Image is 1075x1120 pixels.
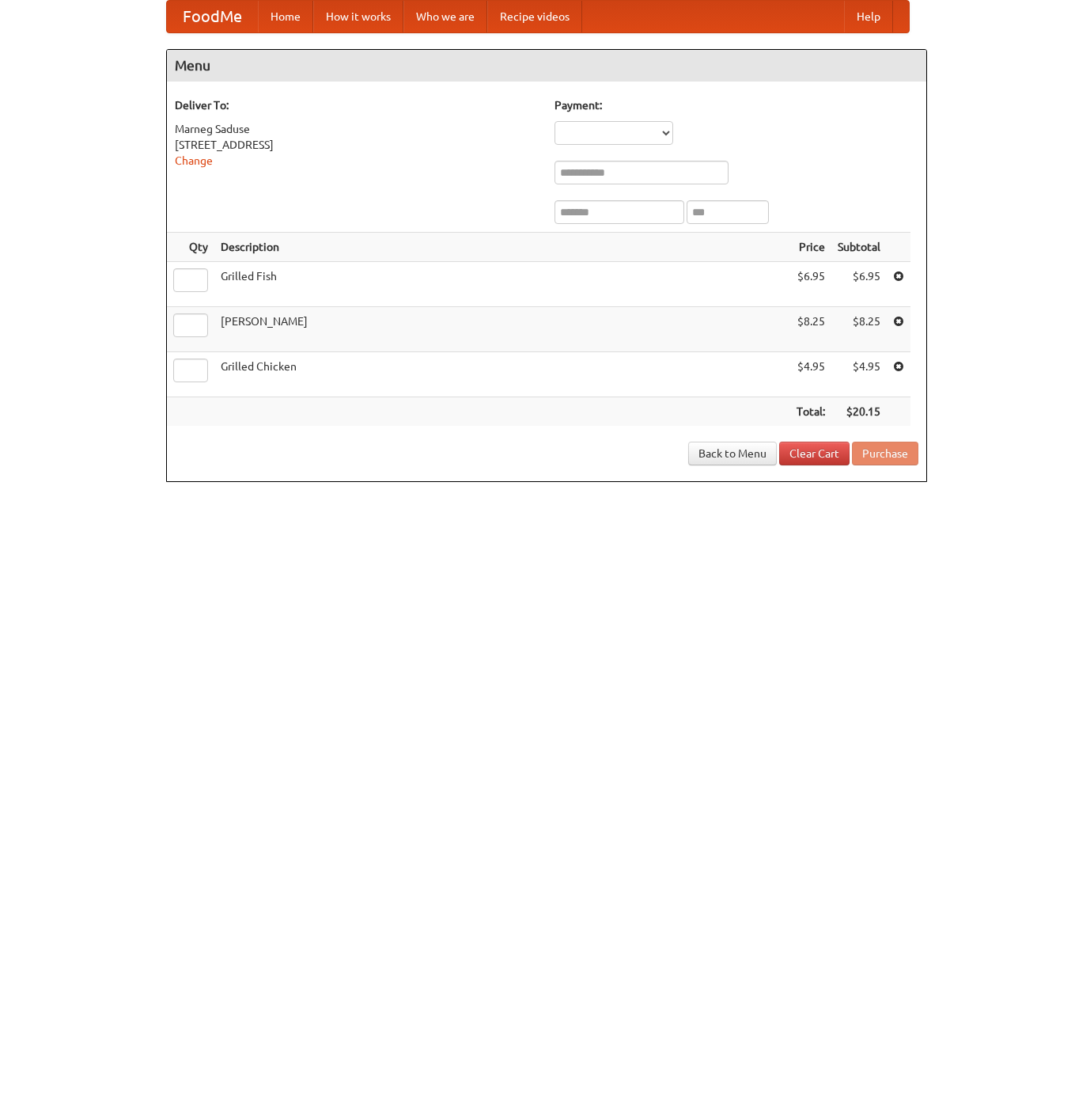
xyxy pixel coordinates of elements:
[487,1,582,32] a: Recipe videos
[790,307,831,352] td: $8.25
[313,1,403,32] a: How it works
[831,307,887,352] td: $8.25
[555,97,918,113] h5: Payment:
[214,307,790,352] td: [PERSON_NAME]
[790,262,831,307] td: $6.95
[790,233,831,262] th: Price
[403,1,487,32] a: Who we are
[175,137,539,153] div: [STREET_ADDRESS]
[258,1,313,32] a: Home
[831,397,887,427] th: $20.15
[831,233,887,262] th: Subtotal
[167,1,258,32] a: FoodMe
[790,352,831,397] td: $4.95
[790,397,831,427] th: Total:
[852,442,918,465] button: Purchase
[831,262,887,307] td: $6.95
[167,50,926,82] h4: Menu
[214,233,790,262] th: Description
[175,154,213,167] a: Change
[214,262,790,307] td: Grilled Fish
[779,442,850,465] a: Clear Cart
[214,352,790,397] td: Grilled Chicken
[831,352,887,397] td: $4.95
[688,442,777,465] a: Back to Menu
[844,1,893,32] a: Help
[175,121,539,137] div: Marneg Saduse
[167,233,214,262] th: Qty
[175,97,539,113] h5: Deliver To:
